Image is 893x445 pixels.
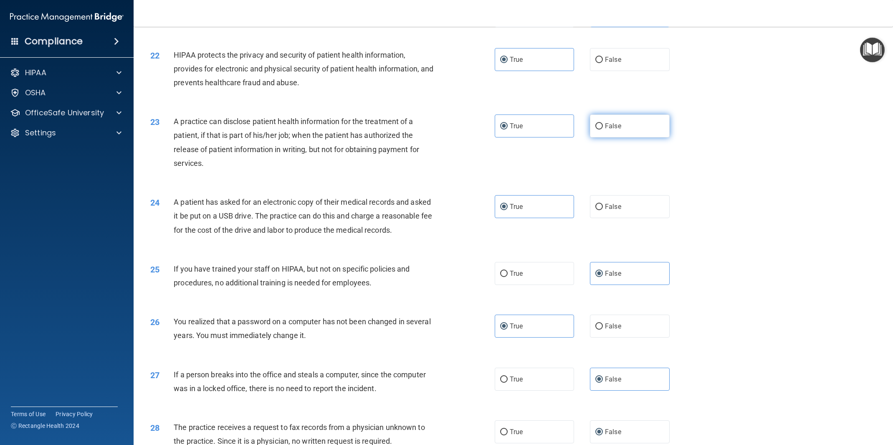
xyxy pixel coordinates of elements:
input: False [595,271,603,277]
a: HIPAA [10,68,121,78]
p: OfficeSafe University [25,108,104,118]
span: 25 [150,264,159,275]
input: True [500,123,508,130]
span: True [510,270,523,277]
span: False [605,428,621,436]
input: True [500,323,508,330]
a: OSHA [10,88,121,98]
span: You realized that a password on a computer has not been changed in several years. You must immedi... [174,317,430,340]
span: False [605,56,621,64]
span: If a person breaks into the office and steals a computer, since the computer was in a locked offi... [174,370,426,393]
span: If you have trained your staff on HIPAA, but not on specific policies and procedures, no addition... [174,264,410,287]
span: True [510,203,523,211]
span: False [605,375,621,383]
button: Open Resource Center [860,38,885,62]
span: False [605,203,621,211]
input: False [595,376,603,383]
span: True [510,322,523,330]
span: False [605,122,621,130]
img: PMB logo [10,9,124,25]
input: True [500,376,508,383]
span: A practice can disclose patient health information for the treatment of a patient, if that is par... [174,117,419,168]
span: Ⓒ Rectangle Health 2024 [11,422,79,430]
iframe: Drift Widget Chat Controller [749,386,883,419]
input: False [595,204,603,210]
p: Settings [25,128,56,138]
span: 24 [150,198,159,208]
input: True [500,57,508,63]
span: True [510,375,523,383]
span: 27 [150,370,159,380]
a: Privacy Policy [56,410,93,418]
span: 28 [150,423,159,433]
span: True [510,428,523,436]
input: False [595,323,603,330]
a: Settings [10,128,121,138]
span: False [605,322,621,330]
span: True [510,56,523,64]
a: OfficeSafe University [10,108,121,118]
input: True [500,204,508,210]
span: 22 [150,51,159,61]
input: False [595,57,603,63]
input: False [595,429,603,435]
p: HIPAA [25,68,46,78]
span: HIPAA protects the privacy and security of patient health information, provides for electronic an... [174,51,433,87]
input: True [500,429,508,435]
span: True [510,122,523,130]
p: OSHA [25,88,46,98]
span: 23 [150,117,159,127]
a: Terms of Use [11,410,46,418]
span: A patient has asked for an electronic copy of their medical records and asked it be put on a USB ... [174,198,432,234]
input: True [500,271,508,277]
span: 26 [150,317,159,327]
input: False [595,123,603,130]
span: False [605,270,621,277]
h4: Compliance [25,36,83,47]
